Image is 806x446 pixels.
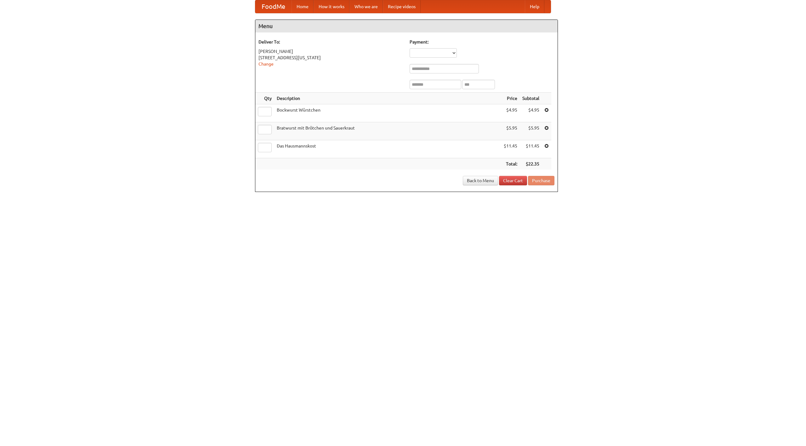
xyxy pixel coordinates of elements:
[255,0,292,13] a: FoodMe
[258,55,403,61] div: [STREET_ADDRESS][US_STATE]
[520,140,542,158] td: $11.45
[501,93,520,104] th: Price
[463,176,498,185] a: Back to Menu
[274,140,501,158] td: Das Hausmannskost
[525,0,544,13] a: Help
[501,122,520,140] td: $5.95
[258,61,274,67] a: Change
[528,176,554,185] button: Purchase
[520,104,542,122] td: $4.95
[255,93,274,104] th: Qty
[258,48,403,55] div: [PERSON_NAME]
[292,0,314,13] a: Home
[501,104,520,122] td: $4.95
[258,39,403,45] h5: Deliver To:
[520,122,542,140] td: $5.95
[520,93,542,104] th: Subtotal
[410,39,554,45] h5: Payment:
[274,122,501,140] td: Bratwurst mit Brötchen und Sauerkraut
[274,104,501,122] td: Bockwurst Würstchen
[349,0,383,13] a: Who we are
[255,20,558,32] h4: Menu
[501,140,520,158] td: $11.45
[499,176,527,185] a: Clear Cart
[383,0,421,13] a: Recipe videos
[520,158,542,170] th: $22.35
[274,93,501,104] th: Description
[501,158,520,170] th: Total:
[314,0,349,13] a: How it works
